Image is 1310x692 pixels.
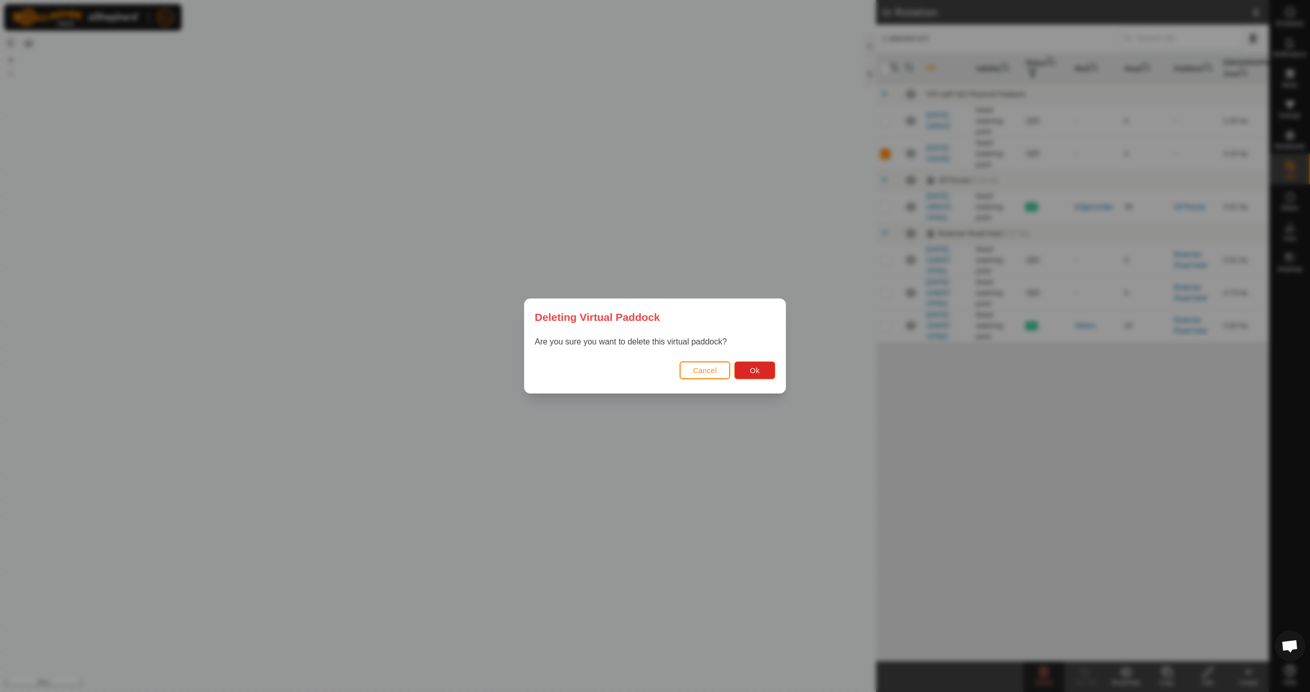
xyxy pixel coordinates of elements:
[734,361,775,379] button: Ok
[535,336,775,348] p: Are you sure you want to delete this virtual paddock?
[1275,631,1305,661] div: Open chat
[693,366,717,375] span: Cancel
[680,361,730,379] button: Cancel
[750,366,760,375] span: Ok
[535,309,660,325] span: Deleting Virtual Paddock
